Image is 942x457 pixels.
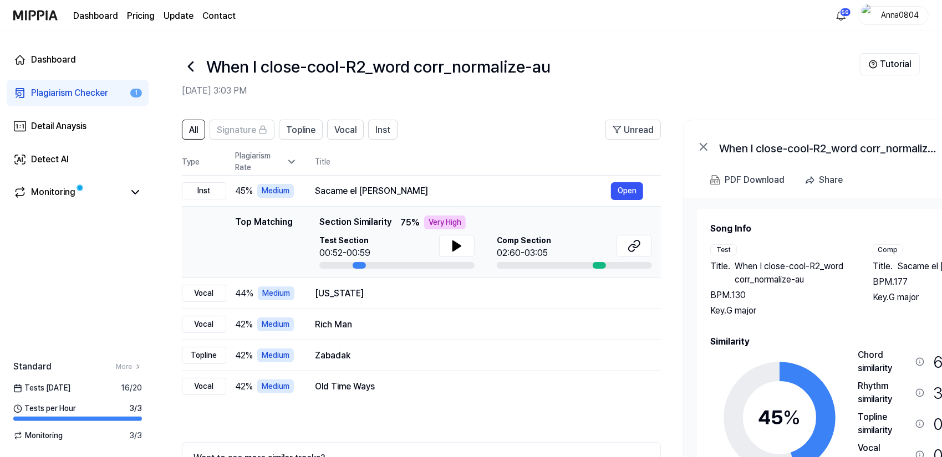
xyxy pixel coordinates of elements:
[116,362,142,372] a: More
[182,182,226,199] div: Inst
[31,120,86,133] div: Detail Anaysis
[13,382,70,394] span: Tests [DATE]
[862,4,875,27] img: profile
[497,247,551,260] div: 02:60-03:05
[783,405,801,429] span: %
[210,120,274,140] button: Signature
[182,285,226,302] div: Vocal
[7,146,149,173] a: Detect AI
[834,9,848,22] img: 알림
[708,169,787,191] button: PDF Download
[710,304,851,317] div: Key. G major
[31,153,69,166] div: Detect AI
[182,148,226,176] th: Type
[182,378,226,395] div: Vocal
[319,247,370,260] div: 00:52-00:59
[235,150,297,173] div: Plagiarism Rate
[319,215,391,229] span: Section Similarity
[257,348,294,362] div: Medium
[819,173,843,187] div: Share
[497,235,551,247] span: Comp Section
[858,6,929,25] button: profileAnna0804
[735,260,851,286] span: When I close-cool-R2_word corr_normalize-au
[315,380,643,393] div: Old Time Ways
[710,289,851,302] div: BPM. 130
[873,244,903,255] div: Comp
[315,349,643,362] div: Zabadak
[375,124,390,137] span: Inst
[858,379,911,406] div: Rhythm similarity
[235,184,253,198] span: 45 %
[182,120,205,140] button: All
[182,347,226,364] div: Topline
[202,9,236,23] a: Contact
[127,9,155,23] button: Pricing
[257,184,294,198] div: Medium
[315,287,643,300] div: [US_STATE]
[710,260,730,286] span: Title .
[725,173,785,187] div: PDF Download
[121,382,142,394] span: 16 / 20
[235,380,253,393] span: 42 %
[624,124,654,137] span: Unread
[286,124,315,137] span: Topline
[129,403,142,414] span: 3 / 3
[710,244,737,255] div: Test
[878,9,921,21] div: Anna0804
[800,169,852,191] button: Share
[758,403,801,433] div: 45
[13,186,124,199] a: Monitoring
[279,120,323,140] button: Topline
[605,120,661,140] button: Unread
[858,410,911,437] div: Topline similarity
[7,47,149,73] a: Dashboard
[327,120,364,140] button: Vocal
[832,7,850,24] button: 알림56
[73,9,118,23] a: Dashboard
[7,80,149,106] a: Plagiarism Checker1
[258,286,294,300] div: Medium
[719,140,941,153] div: When I close-cool-R2_word corr_normalize-au
[858,348,911,375] div: Chord similarity
[13,403,76,414] span: Tests per Hour
[13,430,63,441] span: Monitoring
[235,318,253,331] span: 42 %
[7,113,149,140] a: Detail Anaysis
[710,175,720,185] img: PDF Download
[873,260,893,273] span: Title .
[217,124,256,137] span: Signature
[257,379,294,393] div: Medium
[400,216,420,229] span: 75 %
[368,120,398,140] button: Inst
[31,186,75,199] div: Monitoring
[129,430,142,441] span: 3 / 3
[840,8,851,17] div: 56
[182,84,860,97] h2: [DATE] 3:03 PM
[424,215,466,229] div: Very High
[206,54,551,79] h1: When I close-cool-R2_word corr_normalize-au
[235,349,253,362] span: 42 %
[189,124,198,137] span: All
[334,124,357,137] span: Vocal
[257,317,294,331] div: Medium
[315,318,643,331] div: Rich Man
[13,360,52,373] span: Standard
[315,184,611,198] div: Sacame el [PERSON_NAME]
[31,53,76,66] div: Dashboard
[611,182,643,200] button: Open
[235,287,253,300] span: 44 %
[319,235,370,247] span: Test Section
[182,316,226,333] div: Vocal
[860,53,920,75] button: Tutorial
[130,89,142,98] div: 1
[869,60,878,69] img: Help
[164,9,194,23] a: Update
[235,215,293,269] div: Top Matching
[315,148,661,175] th: Title
[31,86,108,100] div: Plagiarism Checker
